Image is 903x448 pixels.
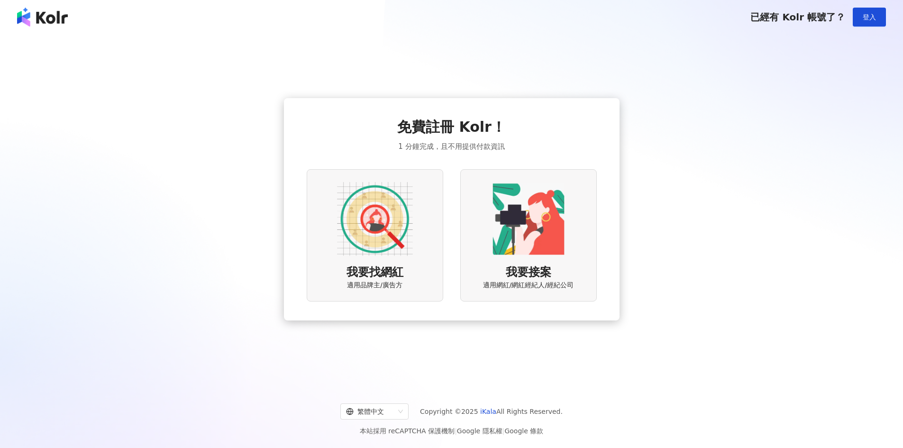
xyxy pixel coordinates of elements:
[863,13,876,21] span: 登入
[347,265,403,281] span: 我要找網紅
[455,427,457,435] span: |
[750,11,845,23] span: 已經有 Kolr 帳號了？
[853,8,886,27] button: 登入
[397,117,506,137] span: 免費註冊 Kolr！
[398,141,504,152] span: 1 分鐘完成，且不用提供付款資訊
[420,406,563,417] span: Copyright © 2025 All Rights Reserved.
[360,425,543,437] span: 本站採用 reCAPTCHA 保護機制
[504,427,543,435] a: Google 條款
[483,281,574,290] span: 適用網紅/網紅經紀人/經紀公司
[346,404,394,419] div: 繁體中文
[17,8,68,27] img: logo
[347,281,402,290] span: 適用品牌主/廣告方
[480,408,496,415] a: iKala
[457,427,502,435] a: Google 隱私權
[491,181,566,257] img: KOL identity option
[506,265,551,281] span: 我要接案
[337,181,413,257] img: AD identity option
[502,427,505,435] span: |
